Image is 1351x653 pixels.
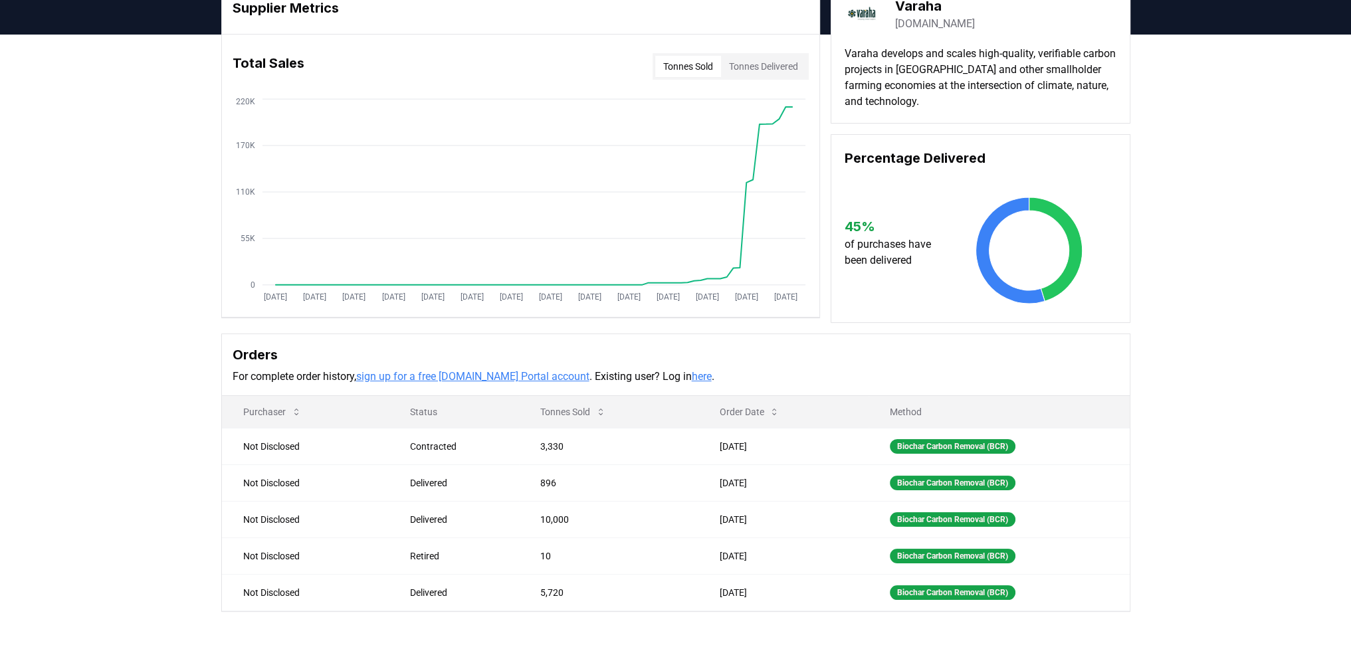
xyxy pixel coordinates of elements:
td: Not Disclosed [222,428,389,464]
button: Tonnes Sold [655,56,721,77]
div: Delivered [410,476,508,490]
tspan: 110K [235,187,255,197]
div: Delivered [410,586,508,599]
p: Status [399,405,508,419]
div: Delivered [410,513,508,526]
td: [DATE] [698,537,869,574]
td: [DATE] [698,574,869,610]
a: sign up for a free [DOMAIN_NAME] Portal account [356,370,589,383]
tspan: [DATE] [734,292,758,302]
td: [DATE] [698,428,869,464]
button: Order Date [708,399,790,425]
tspan: 170K [235,141,255,150]
div: Biochar Carbon Removal (BCR) [890,512,1015,527]
h3: Percentage Delivered [845,148,1116,168]
tspan: [DATE] [577,292,601,302]
h3: Orders [233,345,1119,365]
button: Tonnes Sold [530,399,617,425]
tspan: 0 [250,280,255,290]
td: 5,720 [519,574,698,610]
tspan: [DATE] [342,292,365,302]
tspan: [DATE] [656,292,679,302]
div: Biochar Carbon Removal (BCR) [890,476,1015,490]
tspan: 220K [235,97,255,106]
td: Not Disclosed [222,574,389,610]
tspan: [DATE] [774,292,797,302]
td: 10,000 [519,501,698,537]
tspan: [DATE] [381,292,405,302]
tspan: [DATE] [303,292,326,302]
tspan: [DATE] [499,292,522,302]
tspan: [DATE] [617,292,640,302]
a: [DOMAIN_NAME] [895,16,975,32]
a: here [692,370,712,383]
td: 10 [519,537,698,574]
p: Varaha develops and scales high-quality, verifiable carbon projects in [GEOGRAPHIC_DATA] and othe... [845,46,1116,110]
div: Biochar Carbon Removal (BCR) [890,585,1015,600]
td: [DATE] [698,501,869,537]
tspan: 55K [240,234,255,243]
tspan: [DATE] [264,292,287,302]
tspan: [DATE] [695,292,718,302]
td: [DATE] [698,464,869,501]
tspan: [DATE] [460,292,483,302]
h3: Total Sales [233,53,304,80]
td: 3,330 [519,428,698,464]
tspan: [DATE] [421,292,444,302]
td: Not Disclosed [222,537,389,574]
tspan: [DATE] [538,292,562,302]
td: 896 [519,464,698,501]
p: Method [879,405,1118,419]
button: Purchaser [233,399,312,425]
div: Biochar Carbon Removal (BCR) [890,549,1015,563]
p: For complete order history, . Existing user? Log in . [233,369,1119,385]
button: Tonnes Delivered [721,56,806,77]
p: of purchases have been delivered [845,236,944,268]
td: Not Disclosed [222,501,389,537]
td: Not Disclosed [222,464,389,501]
div: Biochar Carbon Removal (BCR) [890,439,1015,454]
div: Contracted [410,440,508,453]
h3: 45 % [845,217,944,236]
div: Retired [410,549,508,563]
